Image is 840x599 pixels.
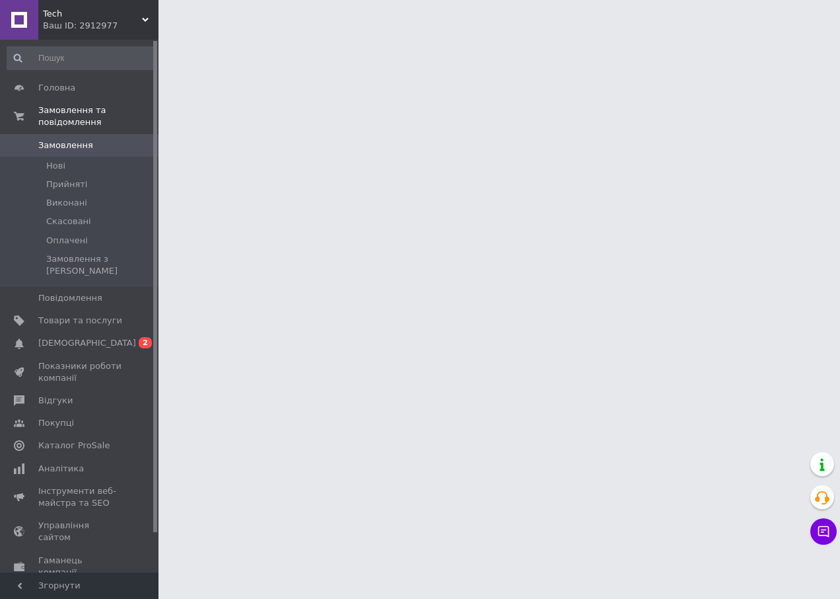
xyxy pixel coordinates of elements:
[38,463,84,475] span: Аналітика
[38,104,158,128] span: Замовлення та повідомлення
[38,555,122,579] span: Гаманець компанії
[38,395,73,407] span: Відгуки
[46,179,87,190] span: Прийняті
[38,140,93,151] span: Замовлення
[38,417,74,429] span: Покупці
[38,485,122,509] span: Інструменти веб-майстра та SEO
[46,197,87,209] span: Виконані
[38,292,102,304] span: Повідомлення
[46,253,155,277] span: Замовлення з [PERSON_NAME]
[7,46,156,70] input: Пошук
[46,160,65,172] span: Нові
[810,518,837,545] button: Чат з покупцем
[38,360,122,384] span: Показники роботи компанії
[38,315,122,327] span: Товари та послуги
[46,235,88,247] span: Оплачені
[43,20,158,32] div: Ваш ID: 2912977
[43,8,142,20] span: Tech
[46,216,91,227] span: Скасовані
[38,82,75,94] span: Головна
[38,440,110,452] span: Каталог ProSale
[38,520,122,543] span: Управління сайтом
[139,337,152,348] span: 2
[38,337,136,349] span: [DEMOGRAPHIC_DATA]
